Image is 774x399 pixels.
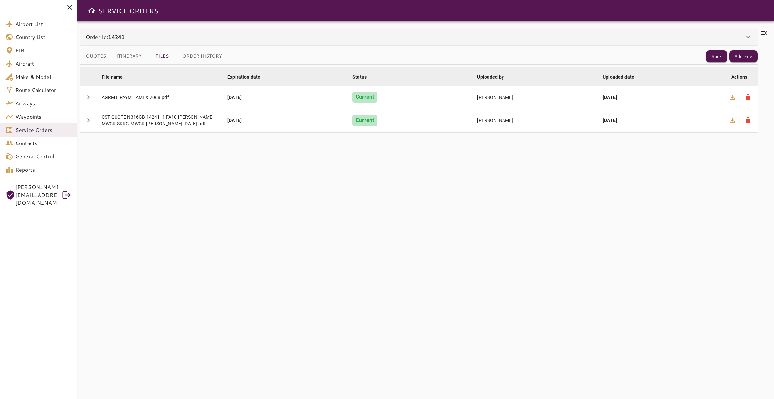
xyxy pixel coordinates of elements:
div: AGRMT_PAYMT AMEX 2068.pdf [102,94,217,101]
div: Expiration date [227,73,260,81]
button: Download file [724,112,740,128]
div: [PERSON_NAME] [477,94,592,101]
span: Make & Model [15,73,72,81]
span: chevron_right [84,93,92,101]
span: FIR [15,46,72,54]
b: 14241 [108,33,125,41]
button: Files [147,48,177,64]
button: Quotes [80,48,111,64]
span: Service Orders [15,126,72,134]
div: Current [352,92,377,103]
button: Order History [177,48,227,64]
div: Uploaded by [477,73,504,81]
span: Status [352,73,375,81]
span: Waypoints [15,113,72,121]
span: delete [744,116,752,124]
div: CST QUOTE N316GB 14241 -1 FA10 [PERSON_NAME]-MWCR-SKRG-MWCR-[PERSON_NAME] [DATE].pdf [102,114,217,127]
div: [DATE] [227,117,342,124]
button: Add File [729,50,758,63]
span: Uploaded by [477,73,512,81]
button: Download file [724,89,740,105]
button: Delete file [740,89,756,105]
button: Delete file [740,112,756,128]
span: chevron_right [84,116,92,124]
div: [DATE] [227,94,342,101]
h6: SERVICE ORDERS [98,5,158,16]
span: [PERSON_NAME][EMAIL_ADDRESS][DOMAIN_NAME] [15,183,58,207]
div: Current [352,115,377,126]
span: delete [744,93,752,101]
span: Reports [15,166,72,174]
span: Uploaded date [603,73,643,81]
span: Airport List [15,20,72,28]
button: Back [706,50,727,63]
span: Expiration date [227,73,269,81]
div: [PERSON_NAME] [477,117,592,124]
span: Contacts [15,139,72,147]
span: File name [102,73,131,81]
button: Itinerary [111,48,147,64]
div: basic tabs example [80,48,227,64]
span: Aircraft [15,60,72,68]
div: [DATE] [603,94,717,101]
div: Uploaded date [603,73,634,81]
span: General Control [15,152,72,160]
p: Order Id: [86,33,125,41]
span: Country List [15,33,72,41]
div: File name [102,73,123,81]
div: Order Id:14241 [80,29,758,45]
span: Airways [15,99,72,107]
div: Status [352,73,367,81]
div: [DATE] [603,117,717,124]
button: Open drawer [85,4,98,17]
span: Route Calculator [15,86,72,94]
